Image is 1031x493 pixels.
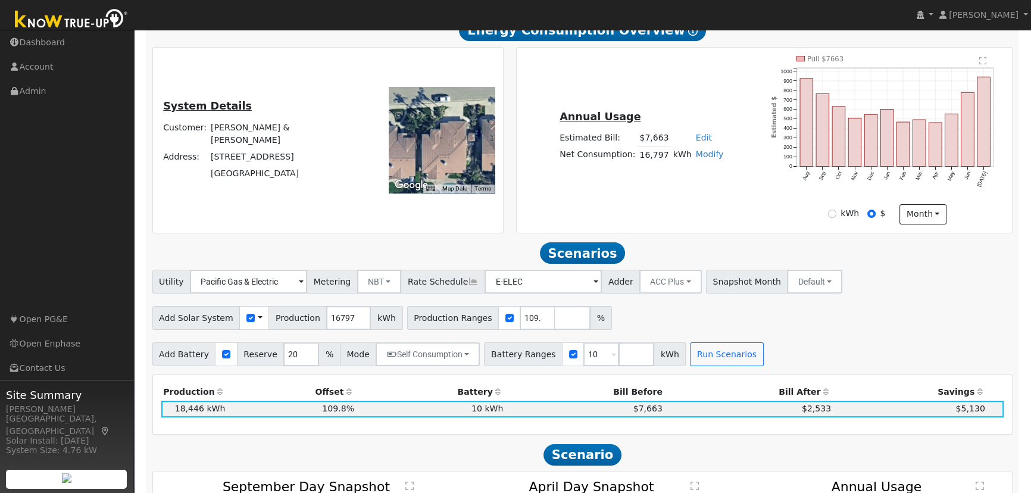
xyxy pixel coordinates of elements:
[322,404,354,413] span: 109.8%
[800,79,813,167] rect: onclick=""
[505,384,664,401] th: Bill Before
[929,123,942,167] rect: onclick=""
[558,146,638,164] td: Net Consumption:
[163,100,252,112] u: System Details
[357,270,402,294] button: NBT
[696,149,724,159] a: Modify
[161,119,209,148] td: Customer:
[540,242,625,264] span: Scenarios
[161,384,227,401] th: Production
[898,170,907,181] text: Feb
[945,114,958,166] rect: onclick=""
[896,122,910,167] rect: onclick=""
[638,129,671,146] td: $7,663
[237,342,285,366] span: Reserve
[370,306,402,330] span: kWh
[848,118,861,166] rect: onclick=""
[880,110,893,167] rect: onclick=""
[401,270,485,294] span: Rate Schedule
[357,401,505,417] td: 10 kWh
[789,163,792,169] text: 0
[783,116,792,122] text: 500
[949,10,1018,20] span: [PERSON_NAME]
[834,170,843,180] text: Oct
[783,97,792,103] text: 700
[405,481,414,491] text: 
[407,306,499,330] span: Production Ranges
[485,270,602,294] input: Select a Rate Schedule
[664,384,833,401] th: Bill After
[976,481,984,491] text: 
[9,7,134,33] img: Know True-Up
[161,148,209,165] td: Address:
[558,129,638,146] td: Estimated Bill:
[6,413,127,438] div: [GEOGRAPHIC_DATA], [GEOGRAPHIC_DATA]
[671,146,693,164] td: kWh
[931,170,940,180] text: Apr
[841,207,859,220] label: kWh
[770,96,777,138] text: Estimated $
[816,94,829,167] rect: onclick=""
[817,170,827,181] text: Sep
[6,444,127,457] div: System Size: 4.76 kW
[161,401,227,417] td: 18,446 kWh
[783,135,792,141] text: 300
[209,148,351,165] td: [STREET_ADDRESS]
[688,26,698,36] i: Show Help
[560,111,641,123] u: Annual Usage
[152,306,240,330] span: Add Solar System
[961,92,974,166] rect: onclick=""
[963,170,972,180] text: Jun
[690,342,763,366] button: Run Scenarios
[780,68,792,74] text: 1000
[938,387,974,397] span: Savings
[639,270,702,294] button: ACC Plus
[913,120,926,167] rect: onclick=""
[442,185,467,193] button: Map Data
[357,384,505,401] th: Battery
[152,342,216,366] span: Add Battery
[828,210,836,218] input: kWh
[601,270,640,294] span: Adder
[62,473,71,483] img: retrieve
[783,154,792,160] text: 100
[392,177,431,193] img: Google
[849,170,859,182] text: Nov
[307,270,358,294] span: Metering
[227,384,357,401] th: Offset
[807,55,843,63] text: Pull $7663
[484,342,563,366] span: Battery Ranges
[590,306,611,330] span: %
[946,170,956,182] text: May
[340,342,376,366] span: Mode
[268,306,327,330] span: Production
[880,207,885,220] label: $
[318,342,340,366] span: %
[783,78,792,84] text: 900
[801,170,811,181] text: Aug
[864,114,877,166] rect: onclick=""
[955,404,985,413] span: $5,130
[6,387,127,403] span: Site Summary
[867,210,876,218] input: $
[802,404,831,413] span: $2,533
[6,435,127,447] div: Solar Install: [DATE]
[866,170,875,182] text: Dec
[152,270,191,294] span: Utility
[633,404,663,413] span: $7,663
[691,481,699,491] text: 
[832,107,845,167] rect: onclick=""
[190,270,307,294] input: Select a Utility
[426,185,435,193] button: Keyboard shortcuts
[977,77,991,166] rect: onclick=""
[899,204,946,224] button: month
[392,177,431,193] a: Open this area in Google Maps (opens a new window)
[882,170,891,180] text: Jan
[783,126,792,132] text: 400
[638,146,671,164] td: 16,797
[696,133,712,142] a: Edit
[209,119,351,148] td: [PERSON_NAME] & [PERSON_NAME]
[654,342,686,366] span: kWh
[976,170,988,188] text: [DATE]
[783,145,792,151] text: 200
